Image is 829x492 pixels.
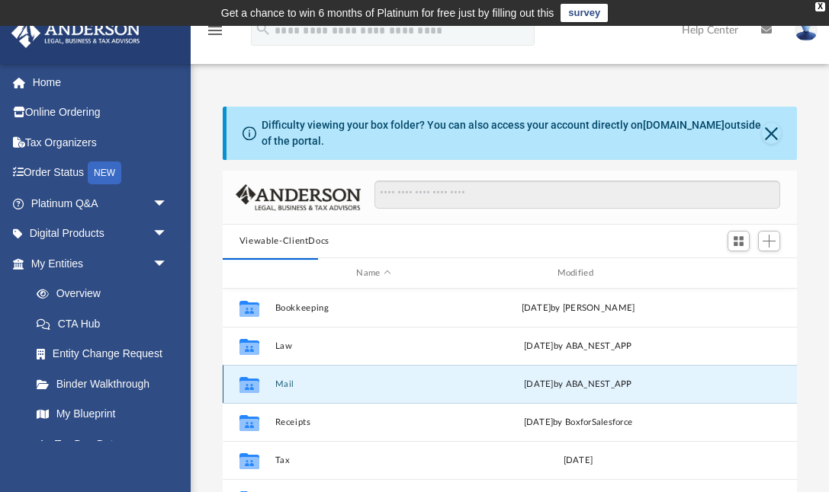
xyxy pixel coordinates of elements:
a: Overview [21,279,191,309]
div: Difficulty viewing your box folder? You can also access your account directly on outside of the p... [262,117,762,149]
div: Name [274,267,472,280]
a: My Entitiesarrow_drop_down [11,248,191,279]
div: NEW [88,161,121,184]
span: arrow_drop_down [153,188,183,219]
i: search [255,21,272,37]
button: Add [758,231,781,252]
a: [DOMAIN_NAME] [643,119,725,131]
div: [DATE] by [PERSON_NAME] [479,302,676,315]
a: CTA Hub [21,308,191,339]
div: [DATE] by BoxforSalesforce [479,416,676,430]
div: id [683,267,790,280]
button: Mail [275,379,472,389]
span: [DATE] [524,380,554,388]
a: Tax Organizers [11,127,191,158]
div: id [230,267,268,280]
span: arrow_drop_down [153,219,183,250]
button: Bookkeeping [275,303,472,313]
button: Switch to Grid View [728,231,750,252]
a: survey [561,4,608,22]
a: Entity Change Request [21,339,191,369]
a: Tax Due Dates [21,429,191,459]
div: [DATE] [479,454,676,468]
input: Search files and folders [374,181,781,209]
a: Platinum Q&Aarrow_drop_down [11,188,191,219]
a: Home [11,67,191,97]
div: Get a chance to win 6 months of Platinum for free just by filling out this [221,4,554,22]
img: User Pic [795,19,818,41]
button: Law [275,341,472,351]
div: by ABA_NEST_APP [479,378,676,391]
a: Binder Walkthrough [21,369,191,399]
button: Viewable-ClientDocs [239,235,329,248]
button: Tax [275,455,472,465]
a: My Blueprint [21,399,183,430]
a: menu [206,29,224,40]
div: Modified [479,267,677,280]
a: Order StatusNEW [11,158,191,189]
a: Online Ordering [11,97,191,128]
img: Anderson Advisors Platinum Portal [7,18,145,48]
button: Receipts [275,417,472,427]
div: [DATE] by ABA_NEST_APP [479,340,676,353]
i: menu [206,21,224,40]
a: Digital Productsarrow_drop_down [11,219,191,249]
span: arrow_drop_down [153,248,183,280]
div: close [815,2,825,11]
button: Close [762,123,781,144]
